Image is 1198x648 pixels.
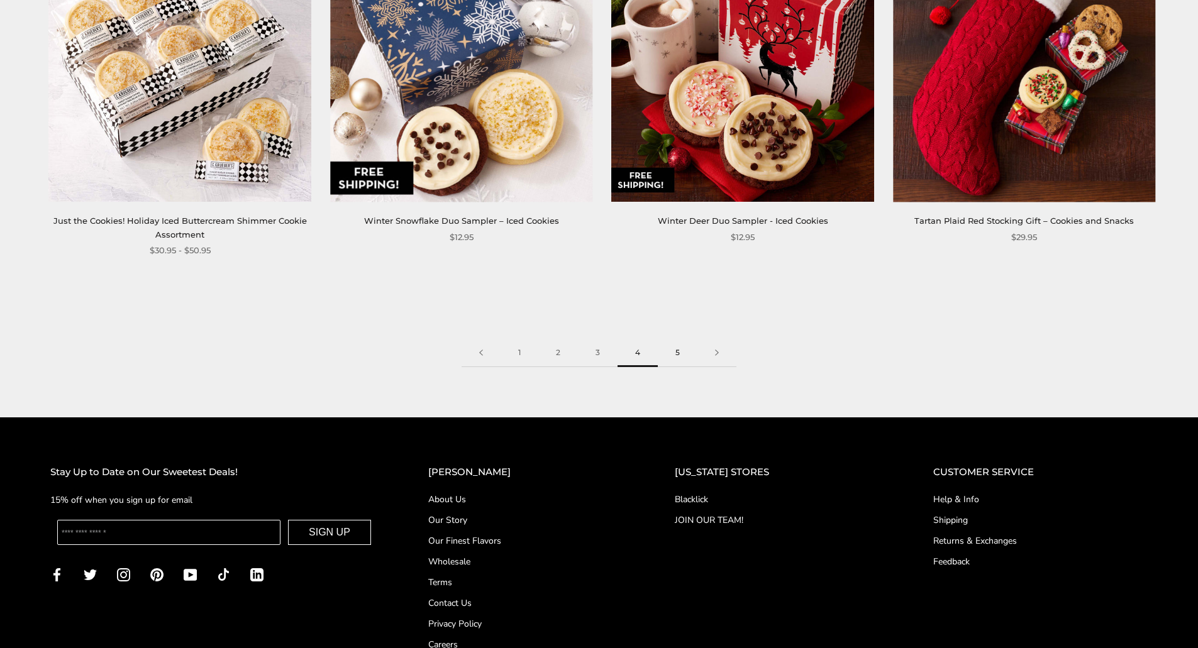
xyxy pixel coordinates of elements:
a: TikTok [217,567,230,581]
a: Contact Us [428,596,624,610]
a: 3 [578,339,618,367]
a: Wholesale [428,555,624,568]
a: 1 [501,339,538,367]
a: Our Story [428,513,624,527]
a: LinkedIn [250,567,263,581]
p: 15% off when you sign up for email [50,493,378,507]
a: Just the Cookies! Holiday Iced Buttercream Shimmer Cookie Assortment [53,216,307,239]
a: Tartan Plaid Red Stocking Gift – Cookies and Snacks [914,216,1134,226]
a: Privacy Policy [428,617,624,630]
a: Feedback [933,555,1148,568]
a: Pinterest [150,567,164,581]
a: Blacklick [675,493,883,506]
a: About Us [428,493,624,506]
a: Winter Snowflake Duo Sampler – Iced Cookies [364,216,559,226]
span: $30.95 - $50.95 [150,244,211,257]
a: Next page [697,339,736,367]
a: Facebook [50,567,64,581]
a: Instagram [117,567,130,581]
h2: [US_STATE] STORES [675,464,883,480]
a: Previous page [462,339,501,367]
a: Returns & Exchanges [933,534,1148,547]
span: $29.95 [1011,231,1037,244]
a: Winter Deer Duo Sampler - Iced Cookies [658,216,828,226]
a: 5 [658,339,697,367]
a: Twitter [84,567,97,581]
a: JOIN OUR TEAM! [675,513,883,527]
span: $12.95 [731,231,755,244]
a: Terms [428,576,624,589]
a: Help & Info [933,493,1148,506]
a: Shipping [933,513,1148,527]
h2: Stay Up to Date on Our Sweetest Deals! [50,464,378,480]
a: Our Finest Flavors [428,534,624,547]
a: 2 [538,339,578,367]
span: $12.95 [450,231,474,244]
h2: [PERSON_NAME] [428,464,624,480]
a: YouTube [184,567,197,581]
span: 4 [618,339,658,367]
h2: CUSTOMER SERVICE [933,464,1148,480]
button: SIGN UP [288,520,371,545]
input: Enter your email [57,520,280,545]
